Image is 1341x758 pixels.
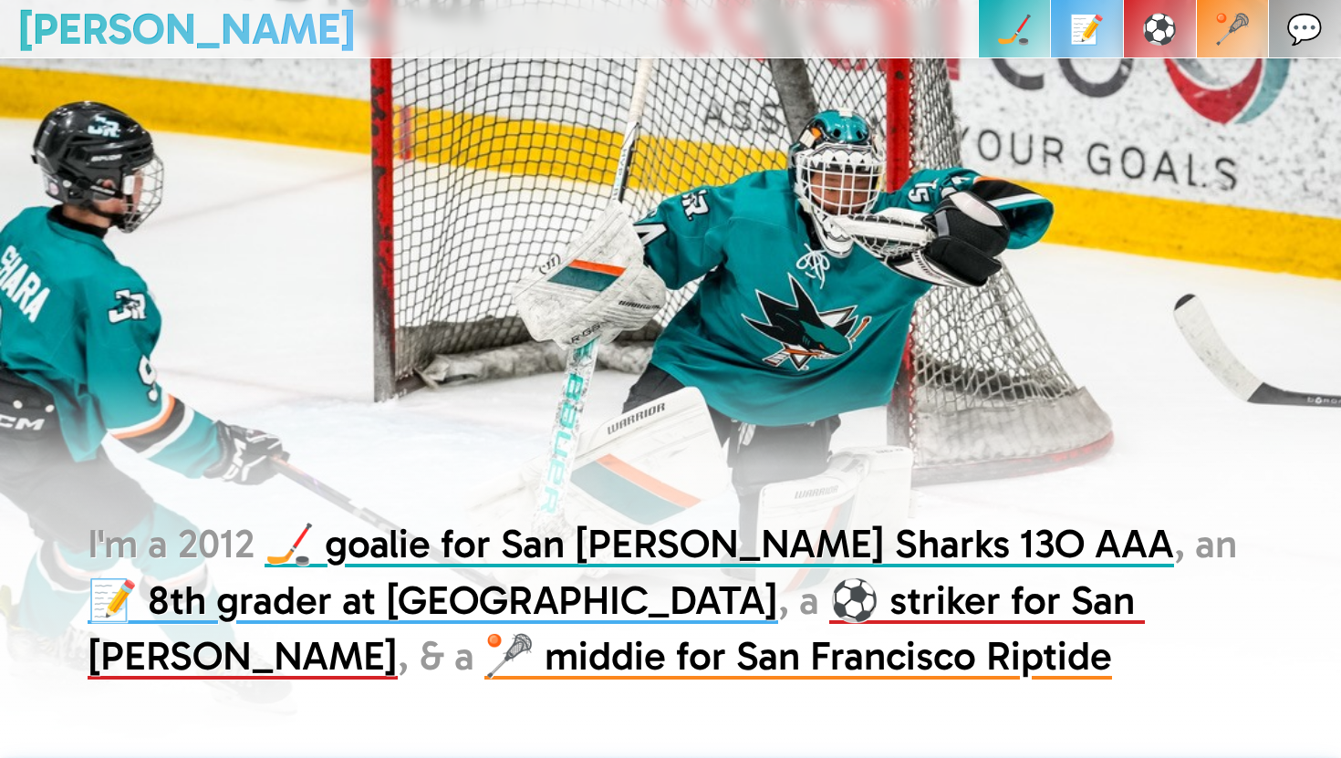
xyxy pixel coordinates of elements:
a: ⚽️ striker for San [PERSON_NAME] [88,576,1145,680]
span: , a [778,576,819,624]
span: , & a [398,632,474,680]
span: I'm a 2012 [88,520,255,567]
span: an [1195,520,1237,567]
a: 🏒 goalie for San [PERSON_NAME] Sharks 13O AAA [265,520,1174,567]
a: [PERSON_NAME] [18,3,356,55]
a: 📝 8th grader at [GEOGRAPHIC_DATA] [88,576,778,624]
span: , [1174,520,1185,567]
a: 🥍 middie for San Francisco Riptide [484,632,1112,680]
